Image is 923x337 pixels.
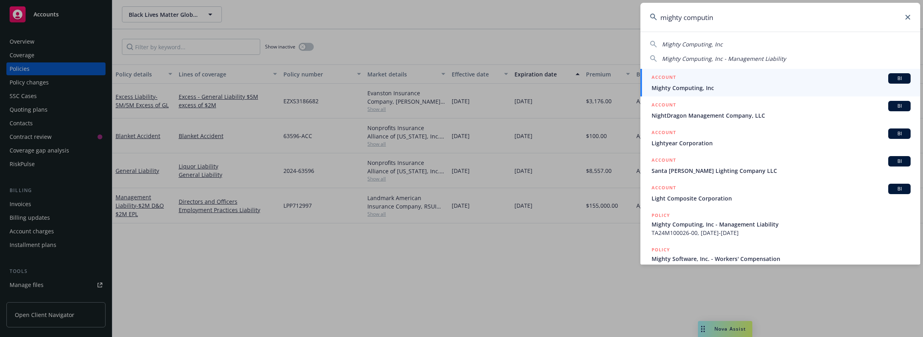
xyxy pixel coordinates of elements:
[652,111,911,120] span: NightDragon Management Company, LLC
[891,75,907,82] span: BI
[891,102,907,110] span: BI
[652,255,911,263] span: Mighty Software, Inc. - Workers' Compensation
[640,96,920,124] a: ACCOUNTBINightDragon Management Company, LLC
[652,246,670,254] h5: POLICY
[640,69,920,96] a: ACCOUNTBIMighty Computing, Inc
[891,185,907,193] span: BI
[640,207,920,241] a: POLICYMighty Computing, Inc - Management LiabilityTA24M100026-00, [DATE]-[DATE]
[652,220,911,229] span: Mighty Computing, Inc - Management Liability
[652,184,676,193] h5: ACCOUNT
[652,211,670,219] h5: POLICY
[652,156,676,166] h5: ACCOUNT
[652,263,911,271] span: 57 WEG ZQ7787, [DATE]-[DATE]
[652,101,676,110] h5: ACCOUNT
[662,40,723,48] span: Mighty Computing, Inc
[652,139,911,147] span: Lightyear Corporation
[652,229,911,237] span: TA24M100026-00, [DATE]-[DATE]
[891,130,907,137] span: BI
[640,124,920,152] a: ACCOUNTBILightyear Corporation
[640,179,920,207] a: ACCOUNTBILight Composite Corporation
[652,84,911,92] span: Mighty Computing, Inc
[652,194,911,203] span: Light Composite Corporation
[640,152,920,179] a: ACCOUNTBISanta [PERSON_NAME] Lighting Company LLC
[662,55,786,62] span: Mighty Computing, Inc - Management Liability
[640,241,920,276] a: POLICYMighty Software, Inc. - Workers' Compensation57 WEG ZQ7787, [DATE]-[DATE]
[652,73,676,83] h5: ACCOUNT
[640,3,920,32] input: Search...
[652,166,911,175] span: Santa [PERSON_NAME] Lighting Company LLC
[891,158,907,165] span: BI
[652,128,676,138] h5: ACCOUNT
